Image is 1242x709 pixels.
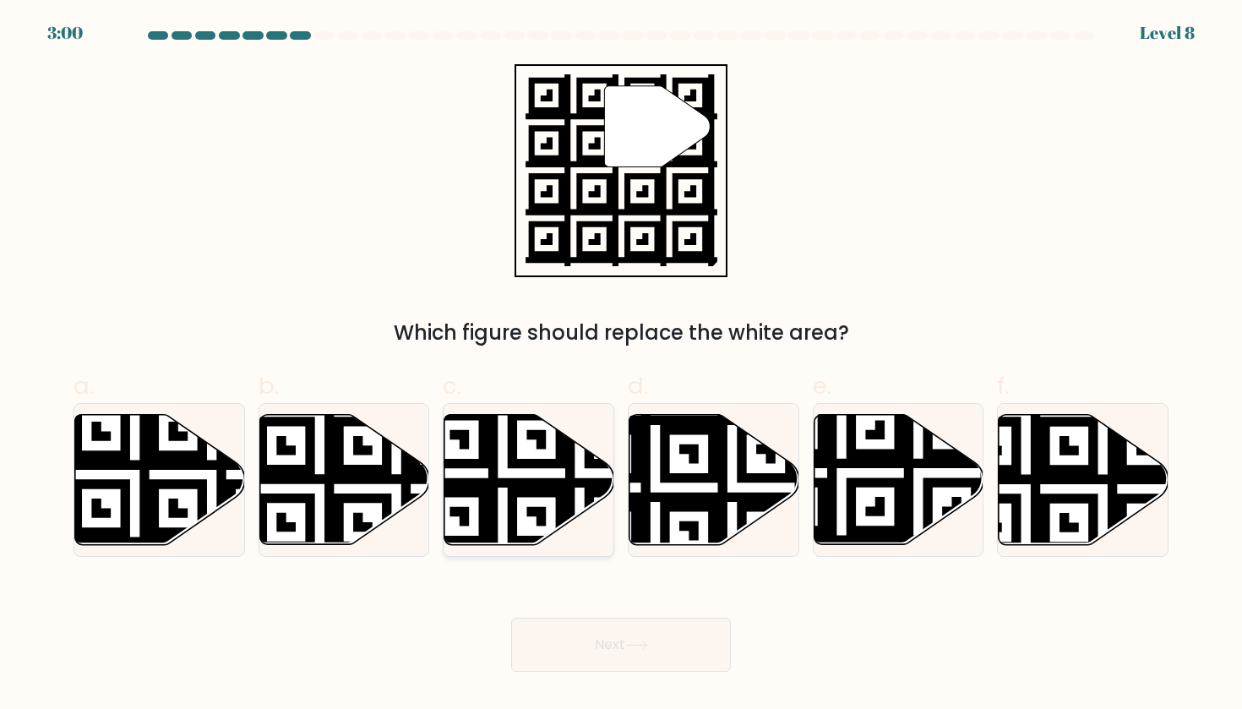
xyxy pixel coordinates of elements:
[443,369,461,402] span: c.
[84,318,1158,348] div: Which figure should replace the white area?
[997,369,1009,402] span: f.
[813,369,831,402] span: e.
[511,618,731,672] button: Next
[47,20,83,46] div: 3:00
[1140,20,1195,46] div: Level 8
[259,369,279,402] span: b.
[604,86,710,167] g: "
[628,369,648,402] span: d.
[74,369,94,402] span: a.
